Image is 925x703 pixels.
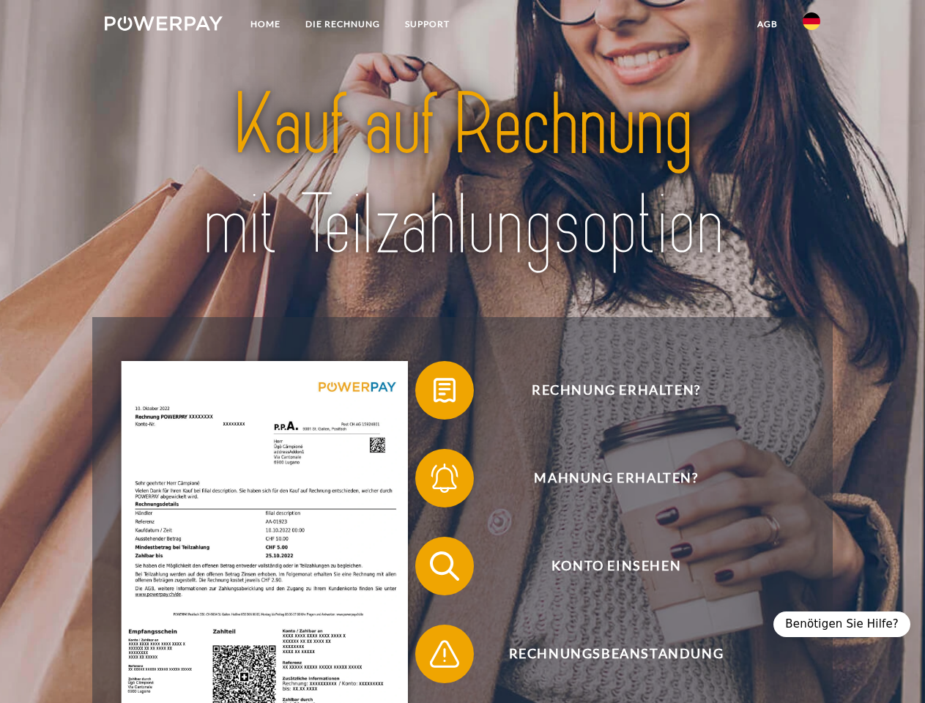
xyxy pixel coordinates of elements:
a: SUPPORT [393,11,462,37]
img: de [803,12,820,30]
div: Benötigen Sie Hilfe? [773,611,910,637]
img: qb_warning.svg [426,636,463,672]
img: qb_search.svg [426,548,463,584]
img: qb_bell.svg [426,460,463,496]
img: logo-powerpay-white.svg [105,16,223,31]
button: Mahnung erhalten? [415,449,796,507]
span: Rechnung erhalten? [437,361,795,420]
span: Konto einsehen [437,537,795,595]
a: DIE RECHNUNG [293,11,393,37]
a: Home [238,11,293,37]
button: Konto einsehen [415,537,796,595]
a: agb [745,11,790,37]
img: title-powerpay_de.svg [140,70,785,280]
button: Rechnung erhalten? [415,361,796,420]
img: qb_bill.svg [426,372,463,409]
span: Mahnung erhalten? [437,449,795,507]
span: Rechnungsbeanstandung [437,625,795,683]
button: Rechnungsbeanstandung [415,625,796,683]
